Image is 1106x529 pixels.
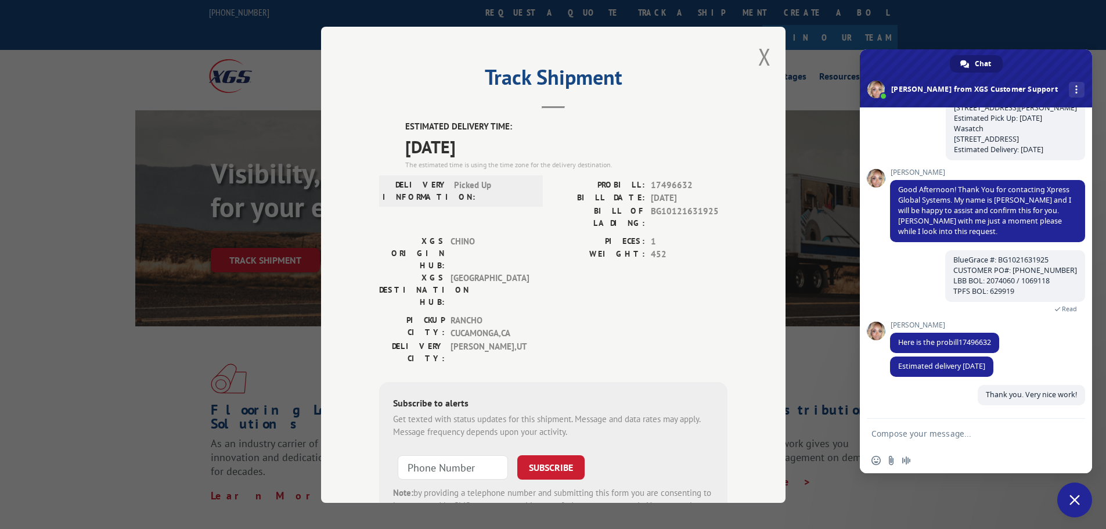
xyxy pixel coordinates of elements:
[890,321,999,329] span: [PERSON_NAME]
[451,271,529,308] span: [GEOGRAPHIC_DATA]
[379,235,445,271] label: XGS ORIGIN HUB:
[451,340,529,364] span: [PERSON_NAME] , UT
[393,412,714,438] div: Get texted with status updates for this shipment. Message and data rates may apply. Message frequ...
[954,92,1077,154] span: TPFS, INC [STREET_ADDRESS][PERSON_NAME] Estimated Pick Up: [DATE] Wasatch [STREET_ADDRESS] Estima...
[890,168,1085,177] span: [PERSON_NAME]
[379,314,445,340] label: PICKUP CITY:
[383,178,448,203] label: DELIVERY INFORMATION:
[454,178,532,203] span: Picked Up
[651,204,727,229] span: BG10121631925
[393,487,413,498] strong: Note:
[758,41,771,72] button: Close modal
[393,395,714,412] div: Subscribe to alerts
[553,235,645,248] label: PIECES:
[975,55,991,73] span: Chat
[950,55,1003,73] div: Chat
[517,455,585,479] button: SUBSCRIBE
[1062,305,1077,313] span: Read
[405,159,727,170] div: The estimated time is using the time zone for the delivery destination.
[451,314,529,340] span: RANCHO CUCAMONGA , CA
[553,192,645,205] label: BILL DATE:
[902,456,911,465] span: Audio message
[398,455,508,479] input: Phone Number
[553,204,645,229] label: BILL OF LADING:
[393,486,714,526] div: by providing a telephone number and submitting this form you are consenting to be contacted by SM...
[379,271,445,308] label: XGS DESTINATION HUB:
[379,340,445,364] label: DELIVERY CITY:
[1057,483,1092,517] div: Close chat
[1069,82,1085,98] div: More channels
[898,337,991,347] span: Here is the probill17496632
[405,120,727,134] label: ESTIMATED DELIVERY TIME:
[651,235,727,248] span: 1
[379,69,727,91] h2: Track Shipment
[651,192,727,205] span: [DATE]
[405,133,727,159] span: [DATE]
[887,456,896,465] span: Send a file
[898,361,985,371] span: Estimated delivery [DATE]
[451,235,529,271] span: CHINO
[953,255,1077,296] span: BlueGrace #: BG1021631925 CUSTOMER PO#: [PHONE_NUMBER] LBB BOL: 2074060 / 1069118 TPFS BOL: 629919
[553,178,645,192] label: PROBILL:
[651,248,727,261] span: 452
[871,456,881,465] span: Insert an emoji
[986,390,1077,400] span: Thank you. Very nice work!
[651,178,727,192] span: 17496632
[553,248,645,261] label: WEIGHT:
[871,429,1055,439] textarea: Compose your message...
[898,185,1071,236] span: Good Afternoon! Thank You for contacting Xpress Global Systems. My name is [PERSON_NAME] and I wi...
